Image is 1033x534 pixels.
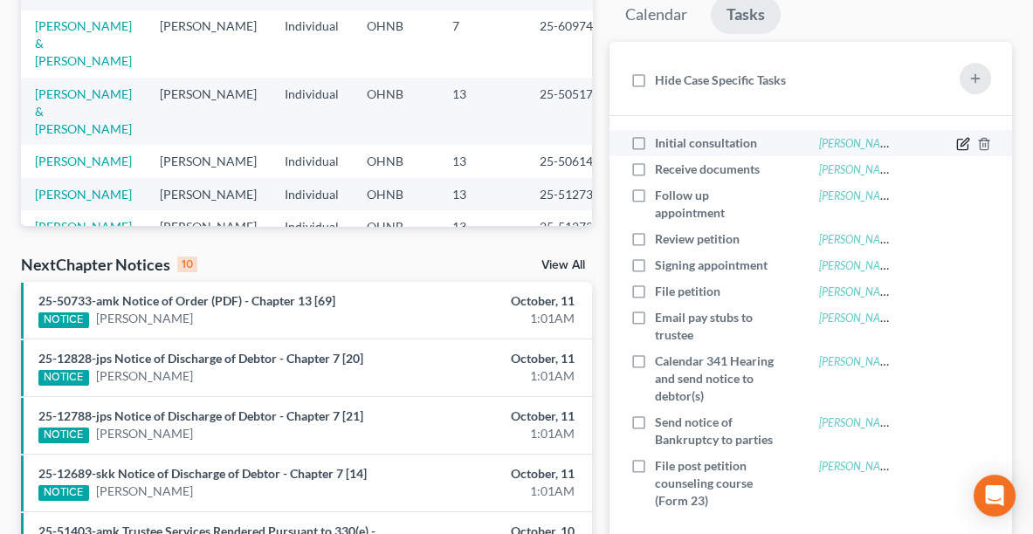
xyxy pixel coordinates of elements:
[408,292,575,310] div: October, 11
[408,350,575,367] div: October, 11
[35,86,132,136] a: [PERSON_NAME] & [PERSON_NAME]
[438,10,526,78] td: 7
[38,312,89,328] div: NOTICE
[271,78,353,145] td: Individual
[38,293,335,308] a: 25-50733-amk Notice of Order (PDF) - Chapter 13 [69]
[146,210,271,243] td: [PERSON_NAME]
[146,78,271,145] td: [PERSON_NAME]
[819,189,899,202] a: [PERSON_NAME]
[408,425,575,442] div: 1:01AM
[21,254,197,275] div: NextChapter Notices
[353,210,438,243] td: OHNB
[38,485,89,501] div: NOTICE
[408,310,575,327] div: 1:01AM
[271,210,353,243] td: Individual
[353,178,438,210] td: OHNB
[655,310,753,342] span: Email pay stubs to trustee
[35,219,132,234] a: [PERSON_NAME]
[655,458,753,508] span: File post petition counseling course (Form 23)
[819,355,899,368] a: [PERSON_NAME]
[655,284,720,298] span: File petition
[146,178,271,210] td: [PERSON_NAME]
[655,72,786,87] span: Hide Case Specific Tasks
[38,351,363,366] a: 25-12828-jps Notice of Discharge of Debtor - Chapter 7 [20]
[271,145,353,177] td: Individual
[526,210,609,243] td: 25-51272
[655,414,773,447] span: Send notice of Bankruptcy to parties
[96,425,193,442] a: [PERSON_NAME]
[655,353,774,403] span: Calendar 341 Hearing and send notice to debtor(s)
[438,145,526,177] td: 13
[96,310,193,327] a: [PERSON_NAME]
[655,135,757,150] span: Initial consultation
[38,466,367,481] a: 25-12689-skk Notice of Discharge of Debtor - Chapter 7 [14]
[438,78,526,145] td: 13
[96,367,193,385] a: [PERSON_NAME]
[38,428,89,443] div: NOTICE
[438,210,526,243] td: 13
[408,483,575,500] div: 1:01AM
[526,145,609,177] td: 25-50614
[819,311,899,325] a: [PERSON_NAME]
[271,10,353,78] td: Individual
[146,145,271,177] td: [PERSON_NAME]
[38,370,89,386] div: NOTICE
[438,178,526,210] td: 13
[177,257,197,272] div: 10
[819,285,899,298] a: [PERSON_NAME]
[35,154,132,168] a: [PERSON_NAME]
[655,231,740,246] span: Review petition
[35,187,132,202] a: [PERSON_NAME]
[96,483,193,500] a: [PERSON_NAME]
[819,233,899,246] a: [PERSON_NAME]
[819,137,899,150] a: [PERSON_NAME]
[38,408,363,423] a: 25-12788-jps Notice of Discharge of Debtor - Chapter 7 [21]
[353,10,438,78] td: OHNB
[408,465,575,483] div: October, 11
[35,18,132,68] a: [PERSON_NAME] & [PERSON_NAME]
[541,259,585,271] a: View All
[353,145,438,177] td: OHNB
[408,407,575,425] div: October, 11
[526,78,609,145] td: 25-50517
[526,178,609,210] td: 25-51273
[819,460,899,473] a: [PERSON_NAME]
[408,367,575,385] div: 1:01AM
[526,10,609,78] td: 25-60974
[655,188,725,220] span: Follow up appointment
[819,163,899,176] a: [PERSON_NAME]
[146,10,271,78] td: [PERSON_NAME]
[819,259,899,272] a: [PERSON_NAME]
[819,416,899,429] a: [PERSON_NAME]
[353,78,438,145] td: OHNB
[655,257,768,272] span: Signing appointment
[655,161,760,176] span: Receive documents
[271,178,353,210] td: Individual
[974,475,1016,517] div: Open Intercom Messenger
